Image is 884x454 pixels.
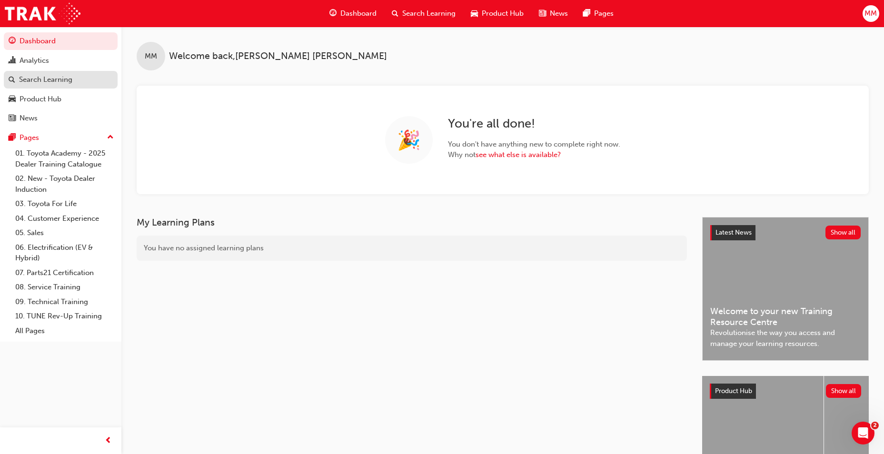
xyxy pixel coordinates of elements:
[105,435,112,447] span: prev-icon
[863,5,879,22] button: MM
[19,74,72,85] div: Search Learning
[4,90,118,108] a: Product Hub
[322,4,384,23] a: guage-iconDashboard
[539,8,546,20] span: news-icon
[852,422,874,444] iframe: Intercom live chat
[576,4,621,23] a: pages-iconPages
[11,146,118,171] a: 01. Toyota Academy - 2025 Dealer Training Catalogue
[864,8,877,19] span: MM
[471,8,478,20] span: car-icon
[9,134,16,142] span: pages-icon
[11,266,118,280] a: 07. Parts21 Certification
[871,422,879,429] span: 2
[392,8,398,20] span: search-icon
[715,387,752,395] span: Product Hub
[448,116,620,131] h2: You ' re all done!
[397,135,421,146] span: 🎉
[11,324,118,338] a: All Pages
[710,225,861,240] a: Latest NewsShow all
[9,95,16,104] span: car-icon
[594,8,614,19] span: Pages
[4,129,118,147] button: Pages
[145,51,157,62] span: MM
[137,236,687,261] div: You have no assigned learning plans
[826,384,862,398] button: Show all
[11,171,118,197] a: 02. New - Toyota Dealer Induction
[825,226,861,239] button: Show all
[4,71,118,89] a: Search Learning
[9,37,16,46] span: guage-icon
[4,32,118,50] a: Dashboard
[340,8,377,19] span: Dashboard
[137,217,687,228] h3: My Learning Plans
[384,4,463,23] a: search-iconSearch Learning
[476,150,561,159] a: see what else is available?
[329,8,337,20] span: guage-icon
[710,306,861,327] span: Welcome to your new Training Resource Centre
[11,280,118,295] a: 08. Service Training
[9,76,15,84] span: search-icon
[448,139,620,150] span: You don ' t have anything new to complete right now.
[402,8,456,19] span: Search Learning
[531,4,576,23] a: news-iconNews
[20,55,49,66] div: Analytics
[11,197,118,211] a: 03. Toyota For Life
[710,327,861,349] span: Revolutionise the way you access and manage your learning resources.
[715,228,752,237] span: Latest News
[702,217,869,361] a: Latest NewsShow allWelcome to your new Training Resource CentreRevolutionise the way you access a...
[107,131,114,144] span: up-icon
[11,309,118,324] a: 10. TUNE Rev-Up Training
[550,8,568,19] span: News
[11,240,118,266] a: 06. Electrification (EV & Hybrid)
[448,149,620,160] span: Why not
[9,57,16,65] span: chart-icon
[20,94,61,105] div: Product Hub
[169,51,387,62] span: Welcome back , [PERSON_NAME] [PERSON_NAME]
[11,295,118,309] a: 09. Technical Training
[710,384,861,399] a: Product HubShow all
[4,52,118,69] a: Analytics
[11,211,118,226] a: 04. Customer Experience
[20,132,39,143] div: Pages
[20,113,38,124] div: News
[463,4,531,23] a: car-iconProduct Hub
[4,30,118,129] button: DashboardAnalyticsSearch LearningProduct HubNews
[4,109,118,127] a: News
[5,3,80,24] img: Trak
[11,226,118,240] a: 05. Sales
[9,114,16,123] span: news-icon
[482,8,524,19] span: Product Hub
[583,8,590,20] span: pages-icon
